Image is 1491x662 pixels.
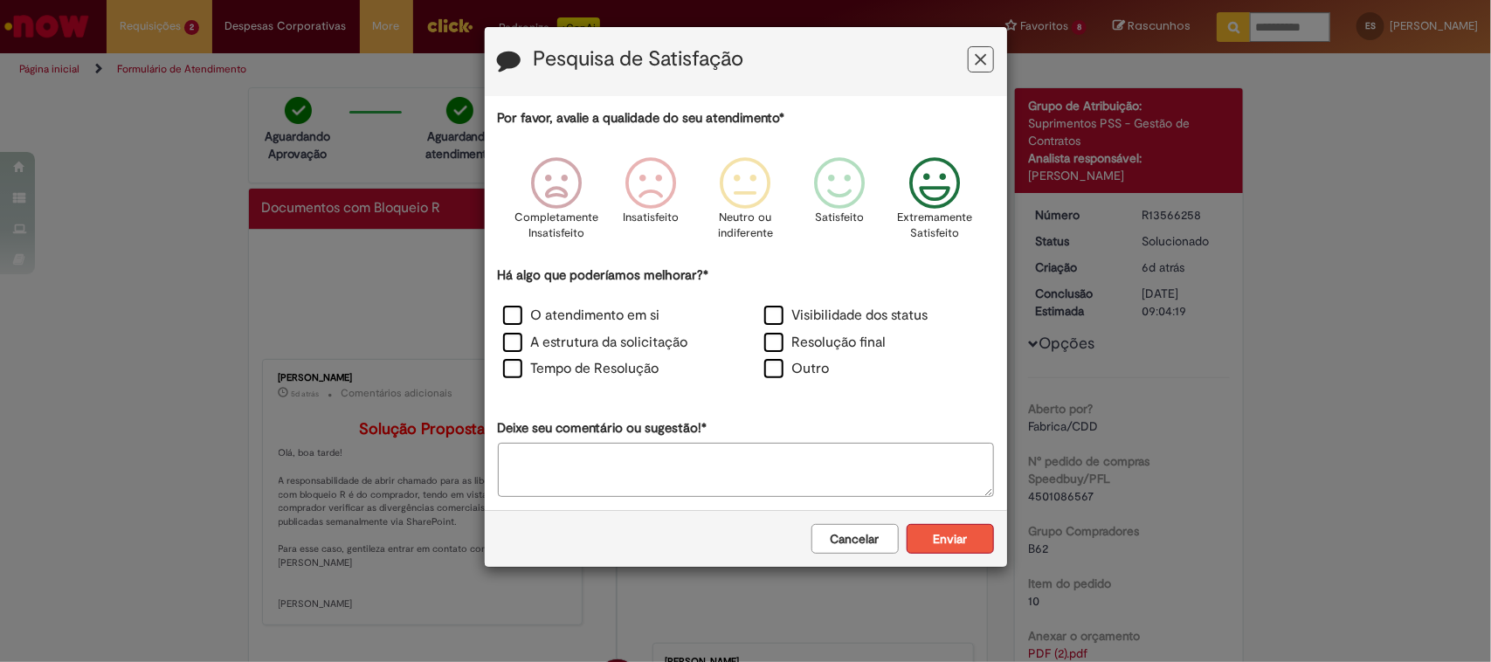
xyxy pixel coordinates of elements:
label: Por favor, avalie a qualidade do seu atendimento* [498,109,785,128]
div: Há algo que poderíamos melhorar?* [498,266,994,384]
button: Cancelar [811,524,899,554]
label: Deixe seu comentário ou sugestão!* [498,419,708,438]
p: Extremamente Satisfeito [897,210,972,242]
label: O atendimento em si [503,306,660,326]
label: A estrutura da solicitação [503,333,688,353]
label: Outro [764,359,830,379]
p: Satisfeito [816,210,865,226]
p: Insatisfeito [623,210,679,226]
button: Enviar [907,524,994,554]
label: Resolução final [764,333,887,353]
div: Satisfeito [796,144,885,264]
p: Neutro ou indiferente [714,210,777,242]
label: Tempo de Resolução [503,359,659,379]
div: Neutro ou indiferente [701,144,790,264]
p: Completamente Insatisfeito [514,210,598,242]
div: Completamente Insatisfeito [512,144,601,264]
div: Insatisfeito [606,144,695,264]
label: Pesquisa de Satisfação [534,48,744,71]
label: Visibilidade dos status [764,306,928,326]
div: Extremamente Satisfeito [890,144,979,264]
